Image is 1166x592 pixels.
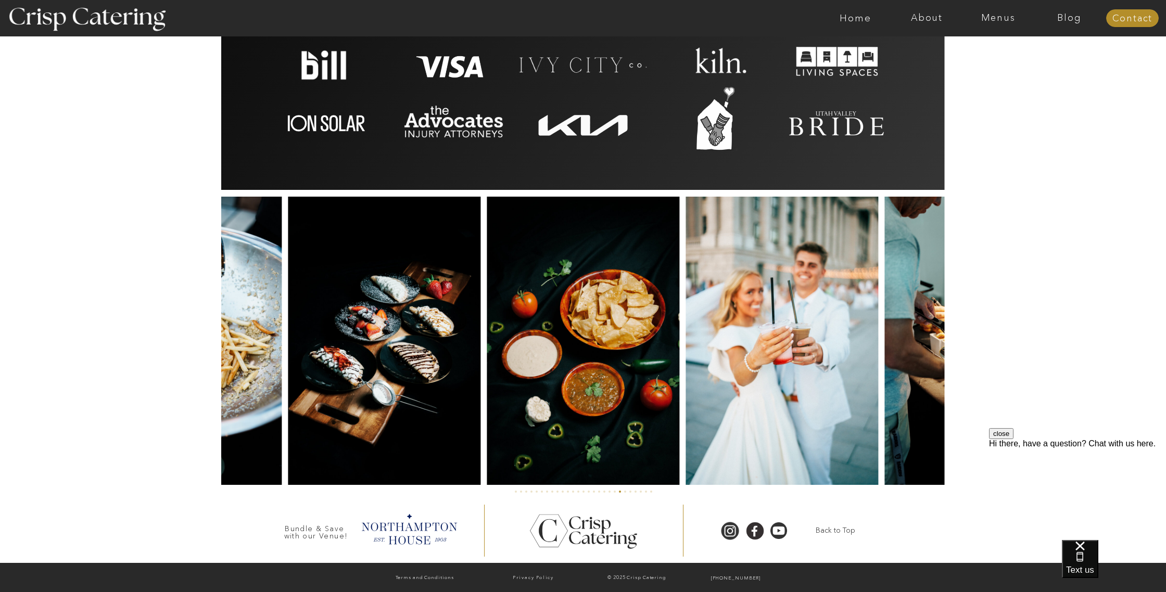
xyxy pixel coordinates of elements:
[515,491,517,493] li: Page dot 1
[1034,13,1105,23] a: Blog
[688,573,783,584] a: [PHONE_NUMBER]
[650,491,652,493] li: Page dot 27
[520,491,522,493] li: Page dot 2
[1106,14,1159,24] a: Contact
[989,428,1166,553] iframe: podium webchat widget prompt
[280,525,352,535] h3: Bundle & Save with our Venue!
[372,573,477,584] a: Terms and Conditions
[645,491,647,493] li: Page dot 26
[891,13,962,23] a: About
[962,13,1034,23] a: Menus
[1062,540,1166,592] iframe: podium webchat widget bubble
[820,13,891,23] a: Home
[480,573,586,583] a: Privacy Policy
[802,525,868,536] a: Back to Top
